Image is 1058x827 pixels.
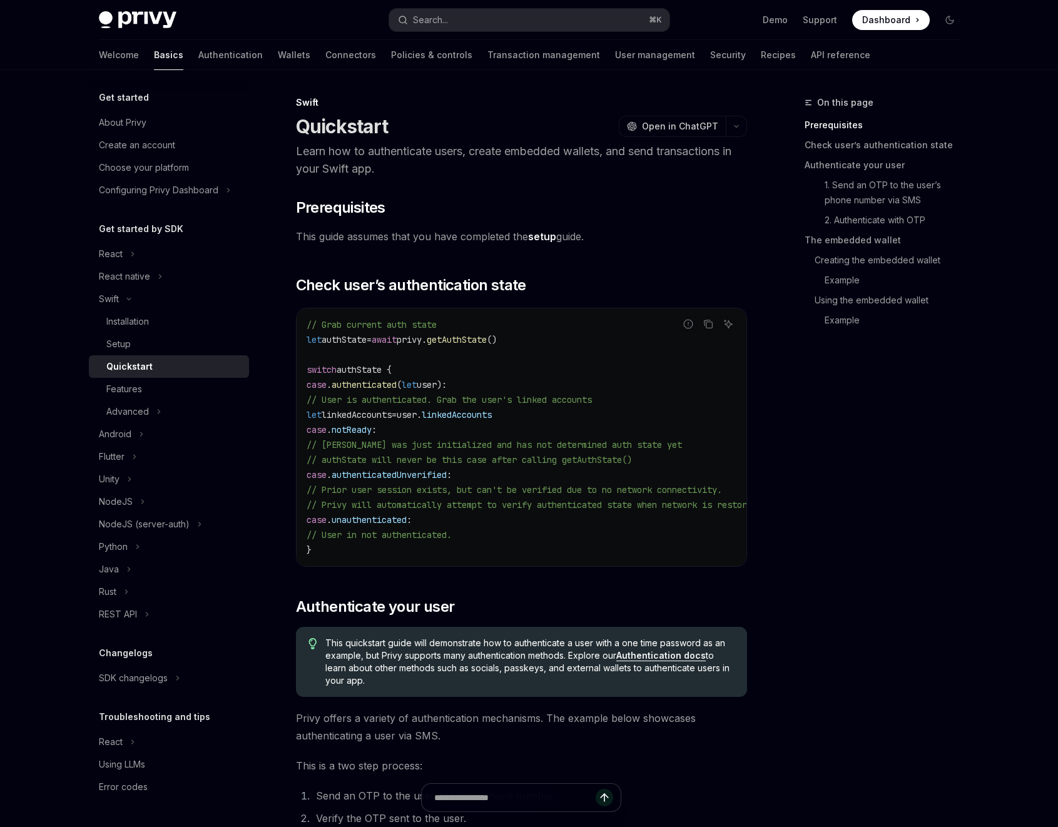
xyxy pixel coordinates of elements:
[372,334,397,345] span: await
[296,275,526,295] span: Check user’s authentication state
[397,409,422,420] span: user.
[99,427,131,442] div: Android
[367,334,372,345] span: =
[296,115,389,138] h1: Quickstart
[332,514,407,525] span: unauthenticated
[447,469,452,480] span: :
[307,364,337,375] span: switch
[434,784,596,811] input: Ask a question...
[332,424,372,435] span: notReady
[805,310,970,330] a: Example
[89,179,249,201] button: Toggle Configuring Privy Dashboard section
[389,9,669,31] button: Open search
[89,134,249,156] a: Create an account
[99,90,149,105] h5: Get started
[817,95,873,110] span: On this page
[307,454,632,465] span: // authState will never be this case after calling getAuthState()
[487,334,497,345] span: ()
[940,10,960,30] button: Toggle dark mode
[106,359,153,374] div: Quickstart
[327,469,332,480] span: .
[99,246,123,261] div: React
[99,40,139,70] a: Welcome
[89,423,249,445] button: Toggle Android section
[99,757,145,772] div: Using LLMs
[307,484,722,495] span: // Prior user session exists, but can't be verified due to no network connectivity.
[296,757,747,774] span: This is a two step process:
[99,671,168,686] div: SDK changelogs
[397,379,402,390] span: (
[307,544,312,556] span: }
[106,337,131,352] div: Setup
[811,40,870,70] a: API reference
[89,535,249,558] button: Toggle Python section
[337,364,392,375] span: authState {
[106,314,149,329] div: Installation
[427,334,487,345] span: getAuthState
[89,603,249,626] button: Toggle REST API section
[99,472,120,487] div: Unity
[89,445,249,468] button: Toggle Flutter section
[89,776,249,798] a: Error codes
[307,529,452,540] span: // User in not authenticated.
[391,40,472,70] a: Policies & controls
[619,116,726,137] button: Open in ChatGPT
[805,250,970,270] a: Creating the embedded wallet
[89,731,249,753] button: Toggle React section
[89,355,249,378] a: Quickstart
[99,292,119,307] div: Swift
[805,155,970,175] a: Authenticate your user
[296,198,385,218] span: Prerequisites
[327,379,332,390] span: .
[99,115,146,130] div: About Privy
[700,316,716,332] button: Copy the contents from the code block
[308,638,317,649] svg: Tip
[89,400,249,423] button: Toggle Advanced section
[803,14,837,26] a: Support
[407,514,412,525] span: :
[99,709,210,724] h5: Troubleshooting and tips
[332,469,447,480] span: authenticatedUnverified
[99,539,128,554] div: Python
[106,404,149,419] div: Advanced
[307,379,327,390] span: case
[296,709,747,744] span: Privy offers a variety of authentication mechanisms. The example below showcases authenticating a...
[642,120,718,133] span: Open in ChatGPT
[528,230,556,243] a: setup
[322,334,367,345] span: authState
[805,270,970,290] a: Example
[710,40,746,70] a: Security
[805,175,970,210] a: 1. Send an OTP to the user’s phone number via SMS
[763,14,788,26] a: Demo
[89,310,249,333] a: Installation
[307,394,592,405] span: // User is authenticated. Grab the user's linked accounts
[99,562,119,577] div: Java
[307,469,327,480] span: case
[596,789,613,806] button: Send message
[397,334,427,345] span: privy.
[89,111,249,134] a: About Privy
[89,558,249,581] button: Toggle Java section
[325,40,376,70] a: Connectors
[89,468,249,490] button: Toggle Unity section
[392,409,397,420] span: =
[805,290,970,310] a: Using the embedded wallet
[99,183,218,198] div: Configuring Privy Dashboard
[649,15,662,25] span: ⌘ K
[99,607,137,622] div: REST API
[307,424,327,435] span: case
[862,14,910,26] span: Dashboard
[720,316,736,332] button: Ask AI
[99,494,133,509] div: NodeJS
[89,243,249,265] button: Toggle React section
[99,517,190,532] div: NodeJS (server-auth)
[325,637,734,687] span: This quickstart guide will demonstrate how to authenticate a user with a one time password as an ...
[89,490,249,513] button: Toggle NodeJS section
[99,449,125,464] div: Flutter
[89,333,249,355] a: Setup
[99,221,183,236] h5: Get started by SDK
[278,40,310,70] a: Wallets
[805,210,970,230] a: 2. Authenticate with OTP
[805,115,970,135] a: Prerequisites
[99,734,123,749] div: React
